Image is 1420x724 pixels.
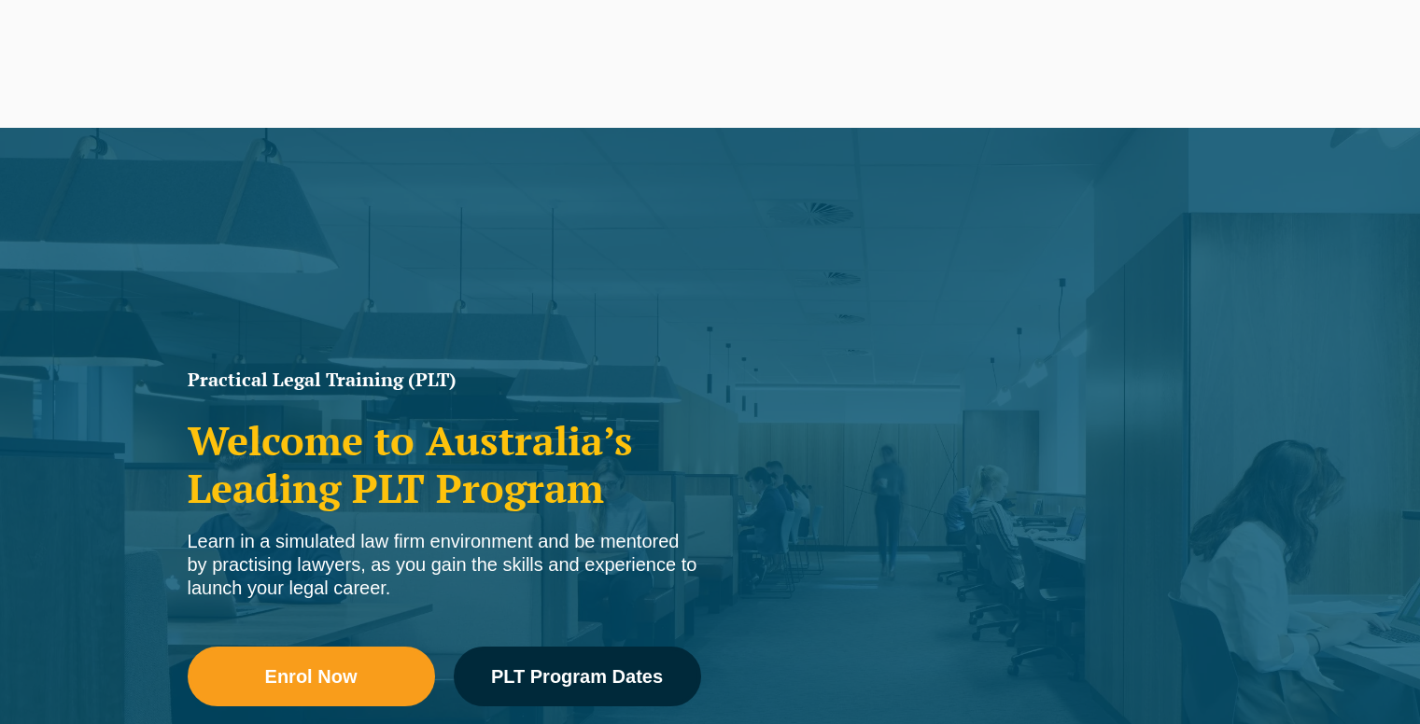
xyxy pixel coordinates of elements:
[265,667,358,686] span: Enrol Now
[491,667,663,686] span: PLT Program Dates
[188,647,435,706] a: Enrol Now
[188,417,701,511] h2: Welcome to Australia’s Leading PLT Program
[454,647,701,706] a: PLT Program Dates
[188,530,701,600] div: Learn in a simulated law firm environment and be mentored by practising lawyers, as you gain the ...
[188,370,701,389] h1: Practical Legal Training (PLT)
